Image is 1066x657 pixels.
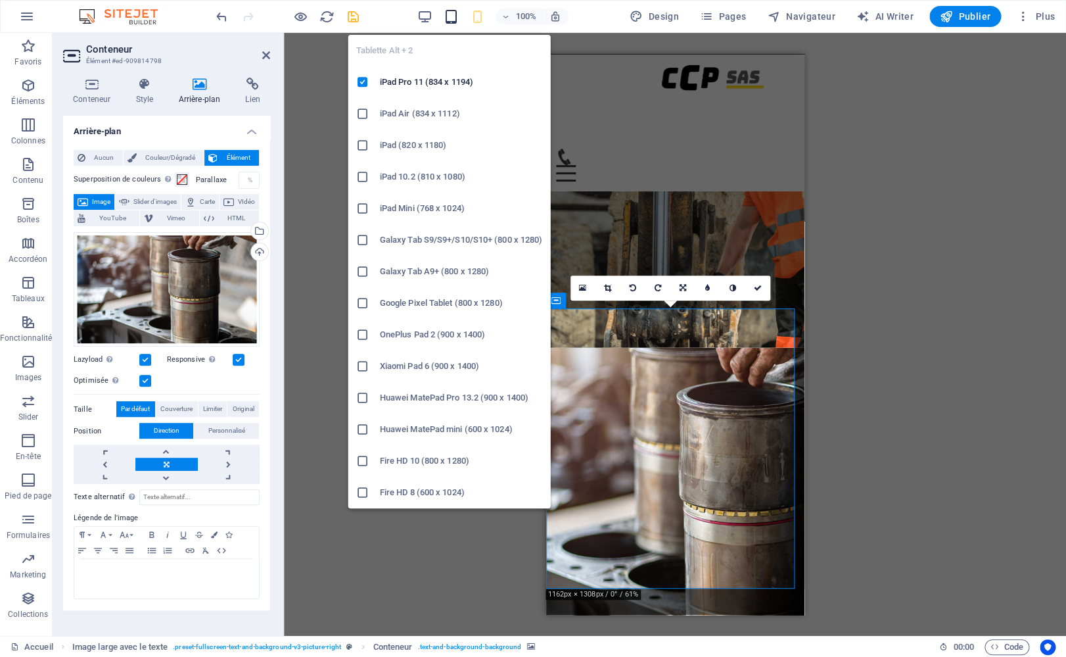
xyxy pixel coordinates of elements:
[140,210,198,226] button: Vimeo
[144,543,160,558] button: Unordered List
[74,489,139,505] label: Texte alternatif
[953,639,973,655] span: 00 00
[160,401,193,417] span: Couverture
[74,352,139,368] label: Lazyload
[167,352,233,368] label: Responsive
[856,10,914,23] span: AI Writer
[156,401,198,417] button: Couverture
[90,543,106,558] button: Align Center
[380,390,543,406] h6: Huawei MatePad Pro 13.2 (900 x 1400)
[86,43,270,55] h2: Conteneur
[373,639,413,655] span: Cliquez pour sélectionner. Double-cliquez pour modifier.
[595,276,620,301] a: Mode rogner
[214,9,229,24] button: undo
[207,527,221,543] button: Colors
[168,78,235,105] h4: Arrière-plan
[990,639,1023,655] span: Code
[496,9,542,24] button: 100%
[346,9,361,24] i: Enregistrer (Ctrl+S)
[124,150,204,166] button: Couleur/Dégradé
[221,150,255,166] span: Élément
[160,543,175,558] button: Ordered List
[221,527,236,543] button: Icons
[851,6,919,27] button: AI Writer
[74,232,260,347] div: liner_1-66x1bPZlIPjkBVDw36_ecA.jpg
[74,402,116,418] label: Taille
[17,214,39,225] p: Boîtes
[194,423,259,439] button: Personnalisé
[74,424,139,439] label: Position
[74,527,95,543] button: Paragraph Format
[380,106,543,122] h6: iPad Air (834 x 1112)
[570,276,595,301] a: Sélectionnez les fichiers depuis le Gestionnaire de fichiers, les photos du stock ou téléversez u...
[762,6,840,27] button: Navigateur
[76,9,174,24] img: Editor Logo
[86,55,244,67] h3: Élément #ed-909814798
[624,6,684,27] button: Design
[380,137,543,153] h6: iPad (820 x 1180)
[645,276,670,301] a: Pivoter à droite 90°
[380,201,543,216] h6: iPad Mini (768 x 1024)
[380,453,543,469] h6: Fire HD 10 (800 x 1280)
[74,373,139,389] label: Optimisée
[380,232,543,248] h6: Galaxy Tab S9/S9+/S10/S10+ (800 x 1280)
[12,175,43,185] p: Contenu
[204,150,259,166] button: Élément
[10,570,46,580] p: Marketing
[549,11,561,22] i: Lors du redimensionnement, ajuster automatiquement le niveau de zoom en fonction de l'appareil sé...
[380,74,543,90] h6: iPad Pro 11 (834 x 1194)
[126,78,168,105] h4: Style
[214,9,229,24] i: Annuler : Modifier l'image (Ctrl+Z)
[1017,10,1055,23] span: Plus
[72,639,168,655] span: Cliquez pour sélectionner. Double-cliquez pour modifier.
[241,172,259,188] div: %
[233,401,254,417] span: Original
[11,96,45,107] p: Éléments
[141,150,200,166] span: Couleur/Dégradé
[218,210,255,226] span: HTML
[121,401,150,417] span: Par défaut
[106,543,122,558] button: Align Right
[9,254,47,264] p: Accordéon
[139,489,260,505] input: Texte alternatif...
[695,6,751,27] button: Pages
[5,491,51,501] p: Pied de page
[220,194,259,210] button: VIdéo
[89,150,119,166] span: Aucun
[346,643,352,650] i: Cet élément est une présélection personnalisable.
[191,527,207,543] button: Strikethrough
[198,543,214,558] button: Clear Formatting
[11,135,45,146] p: Colonnes
[122,543,137,558] button: Align Justify
[74,150,123,166] button: Aucun
[89,210,135,226] span: YouTube
[380,422,543,437] h6: Huawei MatePad mini (600 x 1024)
[940,10,990,23] span: Publier
[157,210,195,226] span: Vimeo
[14,57,41,67] p: Favoris
[8,609,48,620] p: Collections
[74,194,114,210] button: Image
[1011,6,1060,27] button: Plus
[767,10,835,23] span: Navigateur
[160,527,175,543] button: Italic (⌘I)
[133,194,177,210] span: Slider d'images
[620,276,645,301] a: Pivoter à gauche 90°
[380,358,543,374] h6: Xiaomi Pad 6 (900 x 1400)
[526,643,534,650] i: Cet élément contient un arrière-plan.
[985,639,1029,655] button: Code
[380,264,543,280] h6: Galaxy Tab A9+ (800 x 1280)
[417,639,521,655] span: . text-and-background-background
[116,401,155,417] button: Par défaut
[154,423,179,439] span: Direction
[7,530,50,541] p: Formulaires
[720,276,745,301] a: Échelle de gris
[630,10,679,23] span: Design
[962,642,964,652] span: :
[11,639,53,655] a: Cliquez pour annuler la sélection. Double-cliquez pour ouvrir Pages.
[238,194,255,210] span: VIdéo
[74,210,139,226] button: YouTube
[74,172,175,187] label: Superposition de couleurs
[63,116,270,139] h4: Arrière-plan
[139,423,193,439] button: Direction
